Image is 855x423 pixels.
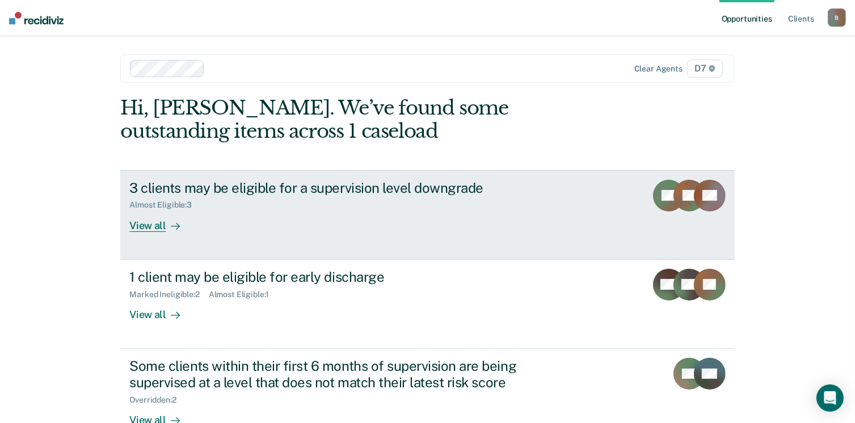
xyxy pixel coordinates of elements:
img: Recidiviz [9,12,64,24]
div: 3 clients may be eligible for a supervision level downgrade [129,180,528,196]
div: Some clients within their first 6 months of supervision are being supervised at a level that does... [129,358,528,391]
div: Overridden : 2 [129,395,185,405]
div: Marked Ineligible : 2 [129,290,208,299]
span: D7 [687,60,723,78]
button: B [828,9,846,27]
div: View all [129,210,193,232]
a: 3 clients may be eligible for a supervision level downgradeAlmost Eligible:3View all [120,170,734,260]
div: Almost Eligible : 3 [129,200,201,210]
div: Almost Eligible : 1 [209,290,279,299]
a: 1 client may be eligible for early dischargeMarked Ineligible:2Almost Eligible:1View all [120,260,734,349]
div: View all [129,299,193,321]
div: Hi, [PERSON_NAME]. We’ve found some outstanding items across 1 caseload [120,96,612,143]
div: Clear agents [634,64,683,74]
div: Open Intercom Messenger [816,384,844,412]
div: 1 client may be eligible for early discharge [129,269,528,285]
